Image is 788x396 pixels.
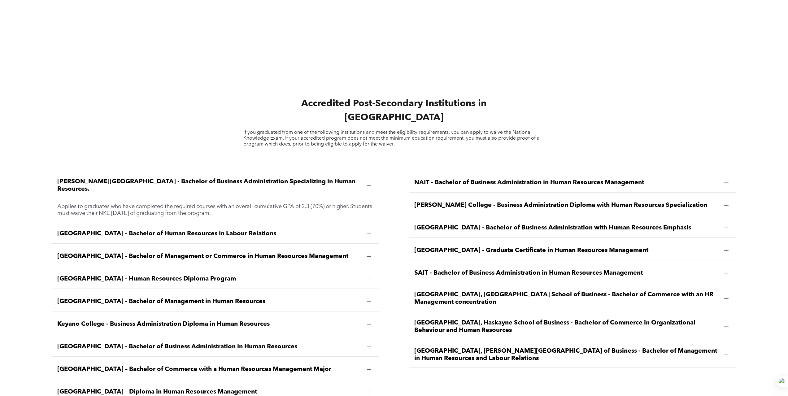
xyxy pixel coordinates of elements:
[57,388,362,396] span: [GEOGRAPHIC_DATA] – Diploma in Human Resources Management
[414,291,719,306] span: [GEOGRAPHIC_DATA], [GEOGRAPHIC_DATA] School of Business - Bachelor of Commerce with an HR Managem...
[57,275,362,283] span: [GEOGRAPHIC_DATA] - Human Resources Diploma Program
[57,298,362,305] span: [GEOGRAPHIC_DATA] - Bachelor of Management in Human Resources
[243,130,540,147] span: If you graduated from one of the following institutions and meet the eligibility requirements, yo...
[57,320,362,328] span: Keyano College - Business Administration Diploma in Human Resources
[57,343,362,350] span: [GEOGRAPHIC_DATA] - Bachelor of Business Administration in Human Resources
[57,366,362,373] span: [GEOGRAPHIC_DATA] – Bachelor of Commerce with a Human Resources Management Major
[57,253,362,260] span: [GEOGRAPHIC_DATA] - Bachelor of Management or Commerce in Human Resources Management
[414,202,719,209] span: [PERSON_NAME] College - Business Administration Diploma with Human Resources Specialization
[57,178,362,193] span: [PERSON_NAME][GEOGRAPHIC_DATA] - Bachelor of Business Administration Specializing in Human Resour...
[414,247,719,254] span: [GEOGRAPHIC_DATA] - Graduate Certificate in Human Resources Management
[57,203,374,217] p: Applies to graduates who have completed the required courses with an overall cumulative GPA of 2....
[414,179,719,186] span: NAIT - Bachelor of Business Administration in Human Resources Management
[414,319,719,334] span: [GEOGRAPHIC_DATA], Haskayne School of Business - Bachelor of Commerce in Organizational Behaviour...
[414,269,719,277] span: SAIT - Bachelor of Business Administration in Human Resources Management
[414,224,719,232] span: [GEOGRAPHIC_DATA] - Bachelor of Business Administration with Human Resources Emphasis
[414,347,719,362] span: [GEOGRAPHIC_DATA], [PERSON_NAME][GEOGRAPHIC_DATA] of Business - Bachelor of Management in Human R...
[301,99,486,122] span: Accredited Post-Secondary Institutions in [GEOGRAPHIC_DATA]
[57,230,362,237] span: [GEOGRAPHIC_DATA] - Bachelor of Human Resources in Labour Relations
